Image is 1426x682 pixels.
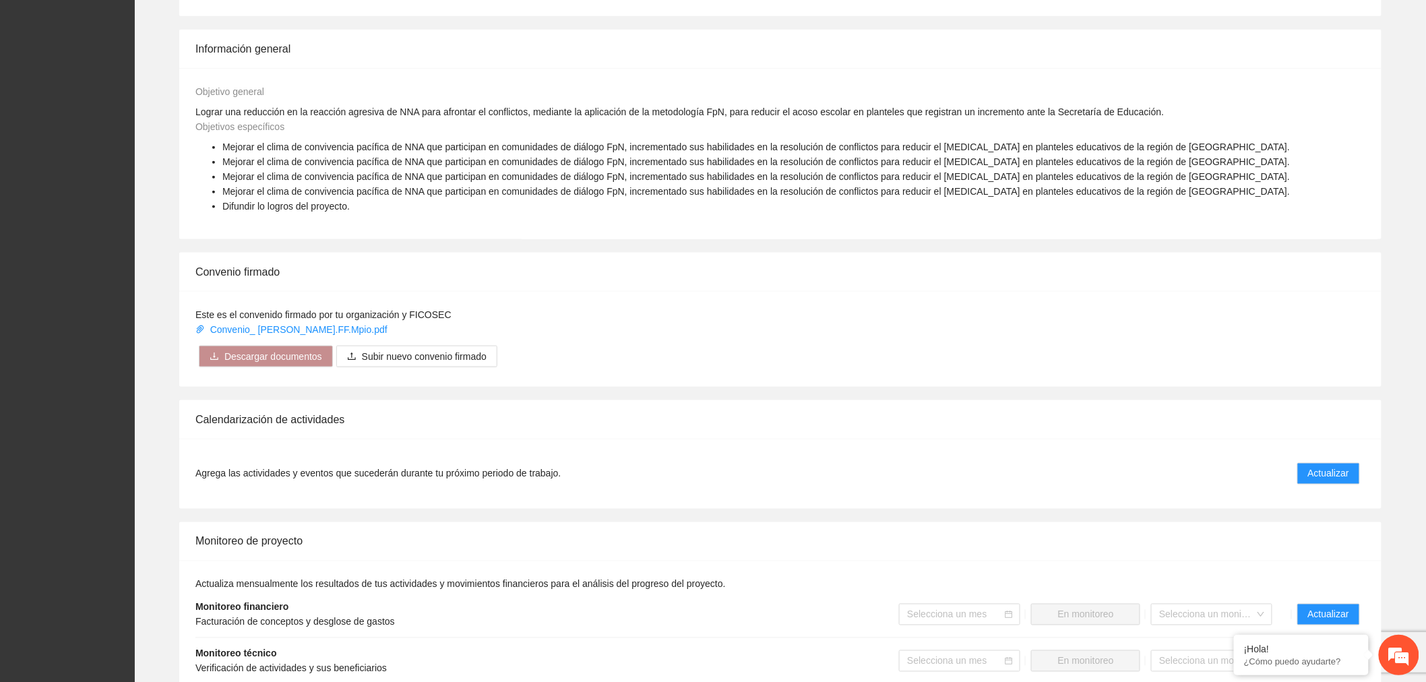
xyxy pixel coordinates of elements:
span: uploadSubir nuevo convenio firmado [336,351,497,362]
span: Verificación de actividades y sus beneficiarios [195,663,387,674]
div: Chatee con nosotros ahora [70,69,226,86]
span: Objetivo general [195,86,264,97]
button: uploadSubir nuevo convenio firmado [336,346,497,367]
span: Actualizar [1308,607,1349,622]
span: Actualiza mensualmente los resultados de tus actividades y movimientos financieros para el anális... [195,579,726,590]
span: calendar [1005,611,1013,619]
div: Minimizar ventana de chat en vivo [221,7,253,39]
span: Difundir lo logros del proyecto. [222,201,350,212]
span: Objetivos específicos [195,121,284,132]
strong: Monitoreo técnico [195,648,277,659]
p: ¿Cómo puedo ayudarte? [1244,656,1359,666]
span: Mejorar el clima de convivencia pacífica de NNA que participan en comunidades de diálogo FpN, inc... [222,156,1290,167]
span: Actualizar [1308,466,1349,481]
span: Subir nuevo convenio firmado [362,349,487,364]
div: Monitoreo de proyecto [195,522,1365,561]
span: Agrega las actividades y eventos que sucederán durante tu próximo periodo de trabajo. [195,466,561,481]
span: Lograr una reducción en la reacción agresiva de NNA para afrontar el conflictos, mediante la apli... [195,106,1164,117]
div: Calendarización de actividades [195,400,1365,439]
button: downloadDescargar documentos [199,346,333,367]
span: calendar [1005,657,1013,665]
span: Facturación de conceptos y desglose de gastos [195,617,395,627]
button: Actualizar [1297,604,1360,625]
a: Convenio_ [PERSON_NAME].FF.Mpio.pdf [195,324,390,335]
span: upload [347,352,356,363]
span: Mejorar el clima de convivencia pacífica de NNA que participan en comunidades de diálogo FpN, inc... [222,186,1290,197]
textarea: Escriba su mensaje y pulse “Intro” [7,368,257,415]
span: Mejorar el clima de convivencia pacífica de NNA que participan en comunidades de diálogo FpN, inc... [222,142,1290,152]
span: Descargar documentos [224,349,322,364]
span: download [210,352,219,363]
div: ¡Hola! [1244,644,1359,654]
span: Mejorar el clima de convivencia pacífica de NNA que participan en comunidades de diálogo FpN, inc... [222,171,1290,182]
span: paper-clip [195,325,205,334]
span: Estamos en línea. [78,180,186,316]
div: Información general [195,30,1365,68]
button: Actualizar [1297,463,1360,485]
span: Este es el convenido firmado por tu organización y FICOSEC [195,309,452,320]
div: Convenio firmado [195,253,1365,291]
strong: Monitoreo financiero [195,602,288,613]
